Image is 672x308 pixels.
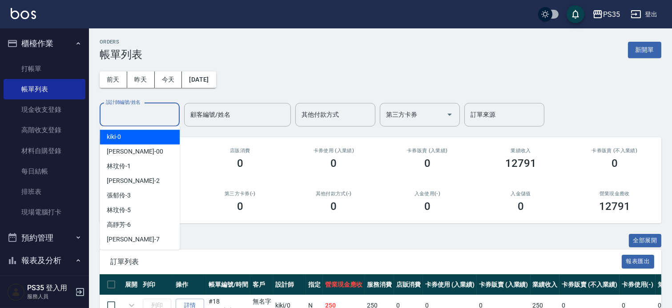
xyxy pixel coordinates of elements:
a: 材料自購登錄 [4,141,85,161]
h3: 帳單列表 [100,48,142,61]
button: 前天 [100,71,127,88]
a: 現金收支登錄 [4,99,85,120]
th: 展開 [123,274,141,295]
th: 服務消費 [365,274,394,295]
button: [DATE] [182,71,216,88]
h3: 0 [518,200,524,213]
th: 店販消費 [394,274,423,295]
th: 列印 [141,274,173,295]
th: 帳單編號/時間 [206,274,250,295]
a: 帳單列表 [4,79,85,99]
h2: 店販消費 [204,148,277,154]
span: 高靜芳 -6 [107,220,131,229]
span: 林玟伶 -1 [107,162,131,171]
a: 現場電腦打卡 [4,202,85,222]
h5: PS35 登入用 [27,284,72,292]
h2: 卡券使用 (入業績) [298,148,370,154]
th: 卡券使用(-) [620,274,656,295]
a: 高階收支登錄 [4,120,85,140]
h2: ORDERS [100,39,142,45]
th: 營業現金應收 [323,274,365,295]
th: 客戶 [250,274,274,295]
h3: 0 [330,157,337,170]
img: Logo [11,8,36,19]
span: 張郁伶 -3 [107,191,131,200]
th: 卡券使用 (入業績) [423,274,477,295]
a: 報表目錄 [4,276,85,296]
span: 林玟伶 -5 [107,205,131,215]
button: save [567,5,584,23]
h2: 入金使用(-) [391,191,464,197]
button: 全部展開 [629,234,662,248]
h2: 卡券販賣 (不入業績) [579,148,651,154]
th: 指定 [306,274,323,295]
h3: 12791 [599,200,630,213]
button: 新開單 [628,42,661,58]
button: 登出 [627,6,661,23]
th: 卡券販賣 (入業績) [477,274,531,295]
div: 無名字 [253,297,271,306]
h2: 業績收入 [485,148,557,154]
button: 報表及分析 [4,249,85,272]
th: 操作 [173,274,206,295]
a: 排班表 [4,182,85,202]
button: PS35 [589,5,624,24]
span: [PERSON_NAME] -2 [107,176,159,186]
span: kiki -0 [107,132,121,142]
button: 預約管理 [4,226,85,249]
h3: 0 [424,200,431,213]
h2: 第三方卡券(-) [204,191,277,197]
button: 昨天 [127,71,155,88]
div: PS35 [603,9,620,20]
h3: 0 [424,157,431,170]
h3: 0 [612,157,618,170]
th: 業績收入 [531,274,560,295]
h2: 其他付款方式(-) [298,191,370,197]
p: 服務人員 [27,292,72,300]
a: 新開單 [628,45,661,54]
a: 打帳單 [4,59,85,79]
h2: 入金儲值 [485,191,557,197]
th: 卡券販賣 (不入業績) [559,274,619,295]
h3: 0 [330,200,337,213]
h2: 營業現金應收 [579,191,651,197]
label: 設計師編號/姓名 [106,99,141,106]
h3: 0 [237,157,243,170]
button: 今天 [155,71,182,88]
a: 每日結帳 [4,161,85,182]
span: [PERSON_NAME] -00 [107,147,163,156]
h3: 0 [237,200,243,213]
span: 訂單列表 [110,257,622,266]
th: 設計師 [274,274,306,295]
button: Open [443,107,457,122]
img: Person [7,283,25,301]
h3: 12791 [505,157,536,170]
a: 報表匯出 [622,257,655,265]
span: [PERSON_NAME] -7 [107,235,159,244]
h2: 卡券販賣 (入業績) [391,148,464,154]
button: 報表匯出 [622,255,655,269]
button: 櫃檯作業 [4,32,85,55]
